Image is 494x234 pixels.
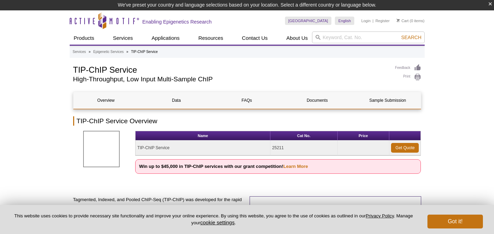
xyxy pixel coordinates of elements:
[395,64,421,72] a: Feedback
[139,164,308,169] strong: Win up to $45,000 in TIP-ChIP services with our grant competition!
[83,131,120,167] img: TIP-ChIP Service
[73,92,139,109] a: Overview
[73,76,388,82] h2: High-Throughput, Low Input Multi-Sample ChIP
[312,31,425,43] input: Keyword, Cat. No.
[399,34,423,40] button: Search
[397,18,409,23] a: Cart
[366,213,394,218] a: Privacy Policy
[285,17,332,25] a: [GEOGRAPHIC_DATA]
[89,50,91,54] li: »
[136,131,270,141] th: Name
[397,19,400,22] img: Your Cart
[147,31,184,45] a: Applications
[142,19,212,25] h2: Enabling Epigenetics Research
[427,215,483,228] button: Got it!
[397,17,425,25] li: (0 items)
[127,50,129,54] li: »
[131,50,158,54] li: TIP-ChIP Service
[335,17,354,25] a: English
[73,49,86,55] a: Services
[93,49,124,55] a: Epigenetic Services
[283,164,308,169] a: Learn More
[238,31,272,45] a: Contact Us
[282,31,312,45] a: About Us
[200,219,234,225] button: cookie settings
[136,141,270,155] td: TIP-ChIP Service
[11,213,416,226] p: This website uses cookies to provide necessary site functionality and improve your online experie...
[391,143,419,153] a: Get Quote
[144,92,209,109] a: Data
[355,92,420,109] a: Sample Submission
[73,116,421,126] h2: TIP-ChIP Service Overview
[70,31,98,45] a: Products
[194,31,227,45] a: Resources
[373,17,374,25] li: |
[338,131,390,141] th: Price
[401,35,421,40] span: Search
[395,73,421,81] a: Print
[73,196,245,231] p: Tagmented, Indexed, and Pooled ChIP-Seq (TIP-ChIP) was developed for the rapid processing of 96 C...
[214,92,279,109] a: FAQs
[270,141,337,155] td: 25211
[109,31,137,45] a: Services
[285,92,350,109] a: Documents
[375,18,390,23] a: Register
[361,18,371,23] a: Login
[73,64,388,74] h1: TIP-ChIP Service
[270,131,337,141] th: Cat No.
